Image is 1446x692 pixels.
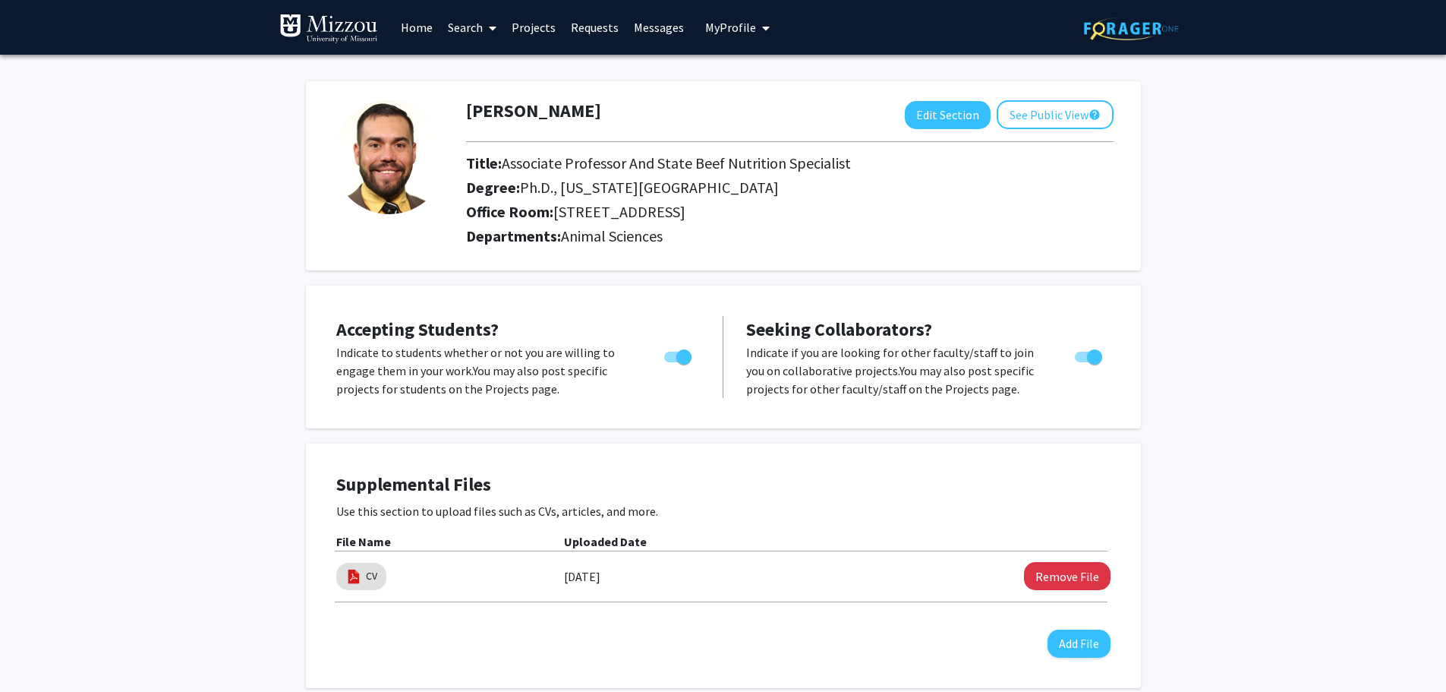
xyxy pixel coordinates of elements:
p: Indicate if you are looking for other faculty/staff to join you on collaborative projects. You ma... [746,343,1046,398]
span: Associate Professor And State Beef Nutrition Specialist [502,153,851,172]
button: Add File [1047,630,1110,658]
img: Profile Picture [332,100,446,214]
button: See Public View [997,100,1114,129]
b: File Name [336,534,391,549]
h4: Supplemental Files [336,474,1110,496]
iframe: Chat [11,624,65,681]
a: Home [393,1,440,54]
b: Uploaded Date [564,534,647,549]
p: Use this section to upload files such as CVs, articles, and more. [336,502,1110,520]
a: Messages [626,1,691,54]
img: pdf_icon.png [345,568,362,585]
span: Ph.D., [US_STATE][GEOGRAPHIC_DATA] [520,178,779,197]
a: Requests [563,1,626,54]
span: My Profile [705,20,756,35]
a: Search [440,1,504,54]
button: Edit Section [905,101,991,129]
div: Toggle [658,343,700,366]
button: Remove CV File [1024,562,1110,590]
label: [DATE] [564,564,600,589]
img: ForagerOne Logo [1084,17,1179,40]
span: Seeking Collaborators? [746,318,932,341]
h2: Degree: [466,179,1114,197]
span: Accepting Students? [336,318,499,341]
h2: Title: [466,154,1114,172]
a: CV [366,568,377,584]
mat-icon: help [1088,106,1101,124]
a: Projects [504,1,563,54]
div: Toggle [1069,343,1110,366]
h2: Departments: [455,227,1125,245]
span: [STREET_ADDRESS] [553,202,685,221]
h1: [PERSON_NAME] [466,100,601,122]
h2: Office Room: [466,203,1114,221]
p: Indicate to students whether or not you are willing to engage them in your work. You may also pos... [336,343,635,398]
img: University of Missouri Logo [279,14,378,44]
span: Animal Sciences [561,226,663,245]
